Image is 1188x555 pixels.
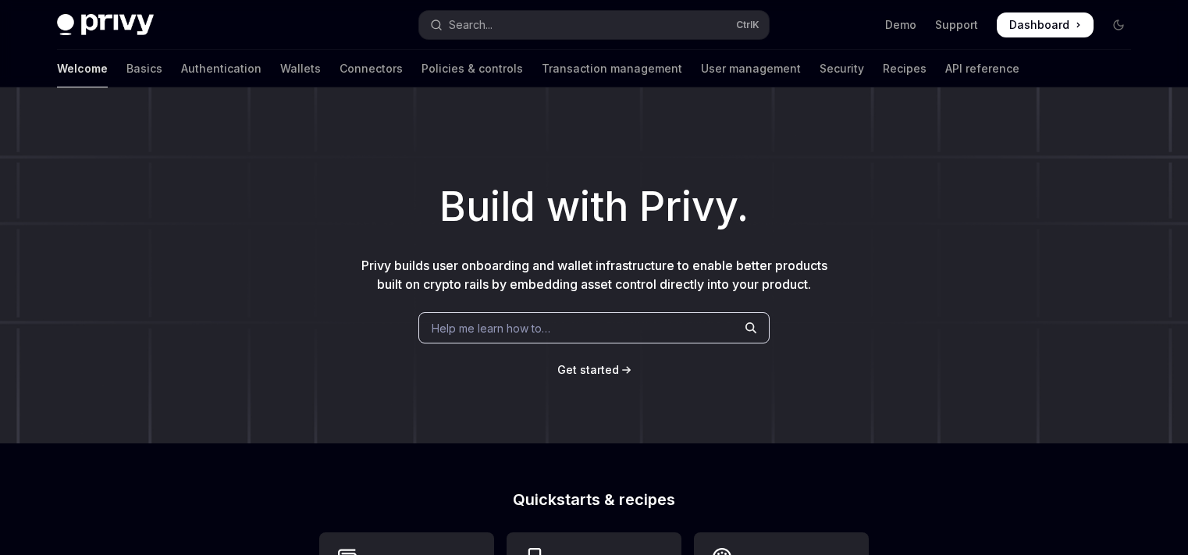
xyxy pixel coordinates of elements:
a: Wallets [280,50,321,87]
a: Security [820,50,864,87]
h2: Quickstarts & recipes [319,492,869,507]
img: dark logo [57,14,154,36]
a: Basics [126,50,162,87]
span: Ctrl K [736,19,759,31]
span: Get started [557,363,619,376]
a: Demo [885,17,916,33]
span: Dashboard [1009,17,1069,33]
button: Toggle dark mode [1106,12,1131,37]
a: Authentication [181,50,261,87]
h1: Build with Privy. [25,176,1163,237]
a: Get started [557,362,619,378]
a: Policies & controls [421,50,523,87]
button: Open search [419,11,769,39]
a: API reference [945,50,1019,87]
a: Recipes [883,50,927,87]
div: Search... [449,16,493,34]
a: User management [701,50,801,87]
span: Help me learn how to… [432,320,550,336]
a: Support [935,17,978,33]
span: Privy builds user onboarding and wallet infrastructure to enable better products built on crypto ... [361,258,827,292]
a: Welcome [57,50,108,87]
a: Dashboard [997,12,1094,37]
a: Connectors [340,50,403,87]
a: Transaction management [542,50,682,87]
